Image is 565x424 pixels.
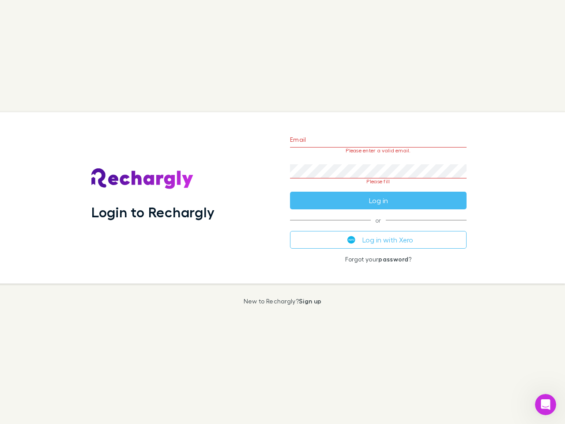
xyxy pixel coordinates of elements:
[290,148,467,154] p: Please enter a valid email.
[290,178,467,185] p: Please fill
[290,231,467,249] button: Log in with Xero
[290,192,467,209] button: Log in
[244,298,322,305] p: New to Rechargly?
[290,256,467,263] p: Forgot your ?
[91,204,215,220] h1: Login to Rechargly
[535,394,556,415] iframe: Intercom live chat
[347,236,355,244] img: Xero's logo
[91,168,194,189] img: Rechargly's Logo
[378,255,408,263] a: password
[299,297,321,305] a: Sign up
